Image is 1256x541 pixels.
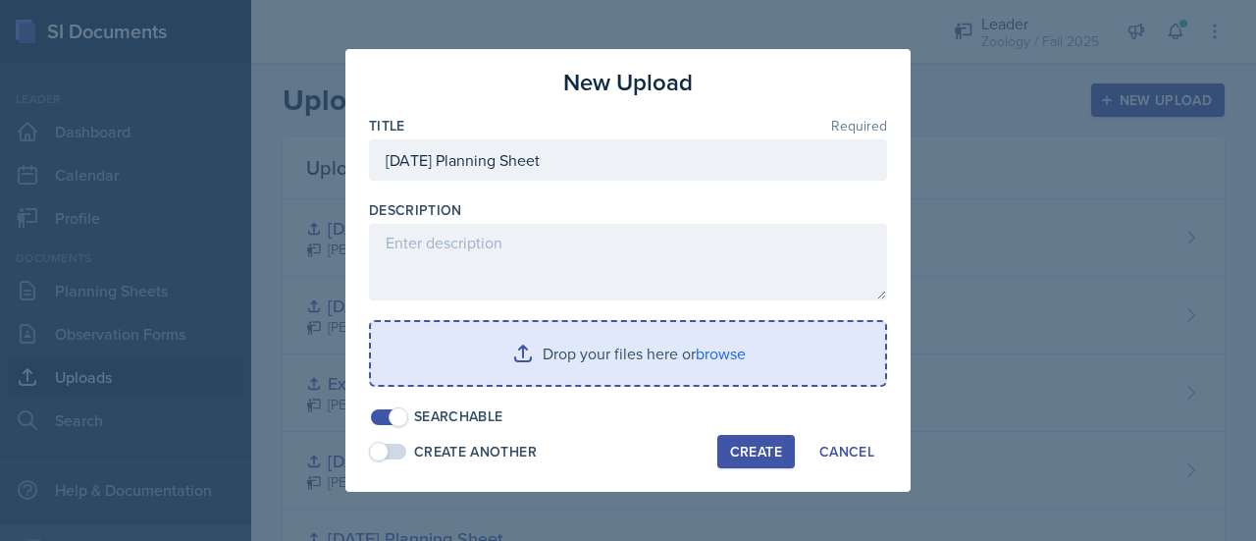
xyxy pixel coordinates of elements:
[730,444,782,460] div: Create
[414,442,537,462] div: Create Another
[414,406,503,427] div: Searchable
[563,65,693,100] h3: New Upload
[369,116,405,135] label: Title
[717,435,795,468] button: Create
[819,444,874,460] div: Cancel
[831,119,887,133] span: Required
[369,139,887,181] input: Enter title
[807,435,887,468] button: Cancel
[369,200,462,220] label: Description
